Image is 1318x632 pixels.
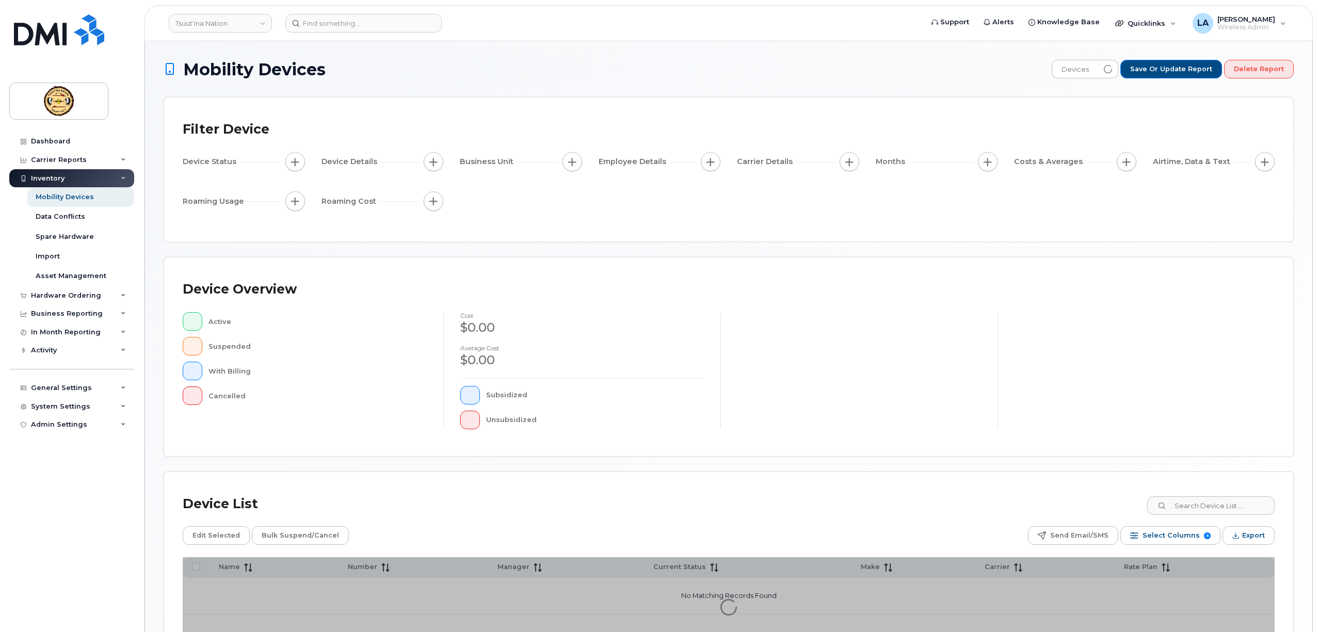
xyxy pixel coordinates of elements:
div: $0.00 [460,351,704,369]
span: Roaming Usage [183,196,247,207]
span: Export [1242,528,1265,543]
div: Device List [183,491,258,517]
span: Mobility Devices [183,60,326,78]
button: Delete Report [1224,60,1294,78]
span: Device Status [183,156,239,167]
span: Airtime, Data & Text [1153,156,1233,167]
span: Roaming Cost [322,196,379,207]
h4: Average cost [460,345,704,351]
input: Search Device List ... [1147,496,1275,515]
span: Costs & Averages [1014,156,1086,167]
span: Delete Report [1234,64,1284,74]
div: $0.00 [460,319,704,336]
div: Device Overview [183,276,297,303]
div: Suspended [208,337,427,355]
span: Select Columns [1143,528,1200,543]
div: Subsidized [486,386,704,404]
span: Months [876,156,908,167]
div: Active [208,312,427,331]
button: Export [1223,526,1275,545]
h4: cost [460,312,704,319]
span: Edit Selected [192,528,240,543]
button: Select Columns 9 [1120,526,1220,545]
button: Edit Selected [183,526,250,545]
button: Send Email/SMS [1028,526,1118,545]
span: Bulk Suspend/Cancel [262,528,339,543]
span: Send Email/SMS [1050,528,1108,543]
span: Business Unit [460,156,517,167]
span: Employee Details [599,156,669,167]
div: With Billing [208,362,427,380]
span: Devices [1052,60,1098,79]
span: Device Details [322,156,380,167]
span: 9 [1204,532,1211,539]
span: Save or Update Report [1130,64,1212,74]
button: Bulk Suspend/Cancel [252,526,349,545]
div: Filter Device [183,116,269,143]
button: Save or Update Report [1120,60,1222,78]
div: Cancelled [208,386,427,405]
span: Carrier Details [737,156,796,167]
div: Unsubsidized [486,411,704,429]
